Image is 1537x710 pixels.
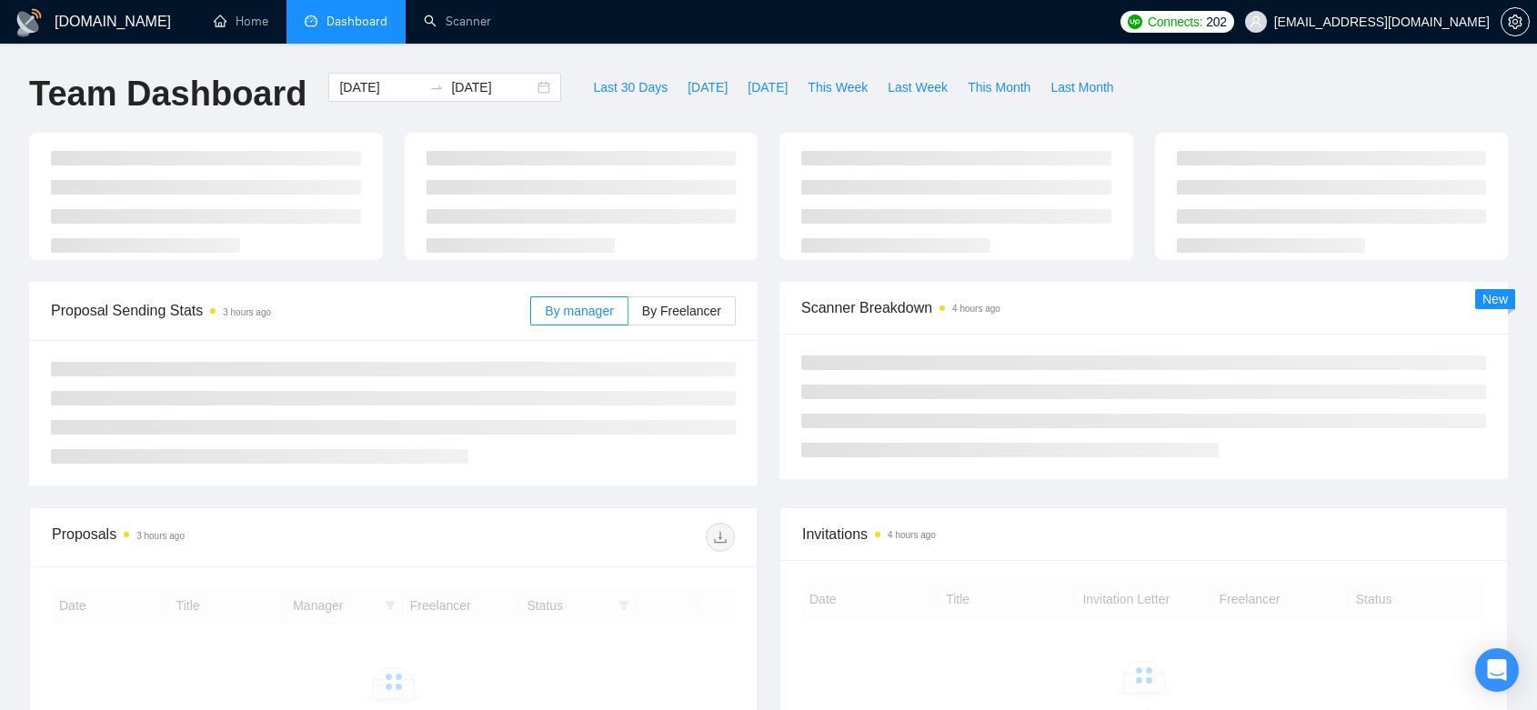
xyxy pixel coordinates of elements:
[326,14,387,29] span: Dashboard
[1128,15,1142,29] img: upwork-logo.png
[1475,648,1519,692] div: Open Intercom Messenger
[688,77,728,97] span: [DATE]
[952,304,1000,314] time: 4 hours ago
[1250,15,1262,28] span: user
[1148,12,1202,32] span: Connects:
[15,8,44,37] img: logo
[51,299,530,322] span: Proposal Sending Stats
[802,523,1485,545] span: Invitations
[878,73,958,102] button: Last Week
[678,73,738,102] button: [DATE]
[808,77,868,97] span: This Week
[545,304,613,318] span: By manager
[738,73,798,102] button: [DATE]
[1206,12,1226,32] span: 202
[1501,7,1530,36] button: setting
[1050,77,1113,97] span: Last Month
[888,530,936,540] time: 4 hours ago
[958,73,1040,102] button: This Month
[801,296,1486,319] span: Scanner Breakdown
[1501,15,1530,29] a: setting
[1482,292,1508,306] span: New
[223,307,271,317] time: 3 hours ago
[136,531,185,541] time: 3 hours ago
[451,77,534,97] input: End date
[214,14,268,29] a: homeHome
[968,77,1030,97] span: This Month
[593,77,668,97] span: Last 30 Days
[583,73,678,102] button: Last 30 Days
[1502,15,1529,29] span: setting
[339,77,422,97] input: Start date
[29,73,306,115] h1: Team Dashboard
[642,304,721,318] span: By Freelancer
[888,77,948,97] span: Last Week
[424,14,491,29] a: searchScanner
[798,73,878,102] button: This Week
[429,80,444,95] span: to
[748,77,788,97] span: [DATE]
[429,80,444,95] span: swap-right
[305,15,317,27] span: dashboard
[52,523,394,552] div: Proposals
[1040,73,1123,102] button: Last Month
